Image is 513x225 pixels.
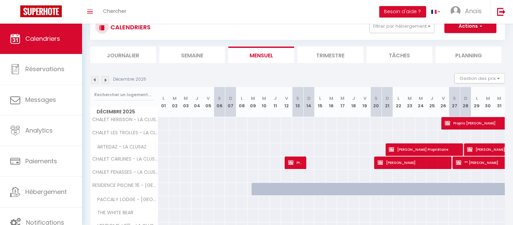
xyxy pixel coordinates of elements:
th: 15 [314,87,326,117]
abbr: S [296,95,299,102]
span: Paiements [25,157,57,165]
span: [PERSON_NAME] [378,156,448,169]
span: [PERSON_NAME] Propriétaire [389,143,459,156]
abbr: L [162,95,164,102]
input: Rechercher un logement... [94,89,154,101]
abbr: M [173,95,177,102]
th: 22 [393,87,404,117]
th: 04 [191,87,203,117]
th: 05 [203,87,214,117]
abbr: M [408,95,412,102]
span: CHALET FENASSES - LA CLUSAZ [92,170,159,175]
abbr: L [397,95,400,102]
abbr: V [207,95,210,102]
th: 30 [483,87,494,117]
th: 28 [460,87,471,117]
th: 17 [337,87,348,117]
th: 21 [382,87,393,117]
span: CHALET CARLINES - LA CLUSAZ [92,157,159,162]
th: 19 [359,87,370,117]
img: Super Booking [20,5,62,17]
li: Mensuel [228,47,294,63]
h3: CALENDRIERS [109,20,151,35]
abbr: M [486,95,490,102]
th: 02 [169,87,180,117]
th: 09 [248,87,259,117]
span: Proprio Neveu [288,156,303,169]
span: CHALET LES TROLLES - LA CLUSAZ [92,130,159,135]
abbr: L [476,95,478,102]
span: CHALET HERISSON - LA CLUSAZ [92,117,159,122]
th: 24 [415,87,427,117]
abbr: S [218,95,221,102]
th: 13 [292,87,303,117]
th: 03 [180,87,191,117]
th: 23 [404,87,415,117]
img: logout [497,7,506,16]
abbr: V [363,95,366,102]
span: Réservations [25,65,65,73]
button: Ouvrir le widget de chat LiveChat [5,3,26,23]
button: Gestion des prix [455,73,505,83]
abbr: V [442,95,445,102]
li: Semaine [159,47,225,63]
abbr: D [307,95,311,102]
th: 25 [427,87,438,117]
span: Décembre 2025 [91,107,158,117]
abbr: D [464,95,467,102]
th: 31 [494,87,505,117]
button: Filtrer par hébergement [369,20,434,33]
abbr: L [319,95,321,102]
li: Journalier [90,47,156,63]
abbr: J [352,95,355,102]
span: Chercher [103,7,126,15]
p: Décembre 2025 [113,76,146,83]
span: THE WHITE BEAR [92,209,135,217]
abbr: S [375,95,378,102]
button: Besoin d'aide ? [379,6,426,18]
abbr: M [340,95,344,102]
abbr: J [274,95,277,102]
span: ARTEDAZ - LA CLUSAZ [92,143,149,151]
abbr: D [229,95,232,102]
li: Tâches [367,47,433,63]
abbr: S [453,95,456,102]
li: Planning [436,47,502,63]
span: Anaïs [465,7,482,15]
th: 27 [449,87,460,117]
abbr: M [251,95,255,102]
th: 18 [348,87,359,117]
abbr: J [431,95,433,102]
th: 10 [259,87,270,117]
span: Hébergement [25,188,67,196]
span: PACCALY LODGE - [GEOGRAPHIC_DATA] [92,196,159,203]
th: 11 [270,87,281,117]
th: 14 [303,87,314,117]
abbr: M [262,95,266,102]
abbr: M [184,95,188,102]
abbr: M [419,95,423,102]
th: 26 [438,87,449,117]
span: Calendriers [25,34,60,43]
th: 20 [370,87,382,117]
th: 08 [236,87,247,117]
th: 29 [471,87,482,117]
th: 12 [281,87,292,117]
abbr: M [497,95,502,102]
th: 06 [214,87,225,117]
img: ... [451,6,461,16]
th: 07 [225,87,236,117]
abbr: L [241,95,243,102]
button: Actions [444,20,496,33]
span: Analytics [25,126,53,135]
abbr: V [285,95,288,102]
abbr: M [329,95,333,102]
span: RESIDENCE PISCINE 16 - [GEOGRAPHIC_DATA] [92,183,159,188]
abbr: J [196,95,198,102]
span: Messages [25,95,56,104]
th: 01 [158,87,169,117]
li: Trimestre [298,47,363,63]
abbr: D [386,95,389,102]
th: 16 [326,87,337,117]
